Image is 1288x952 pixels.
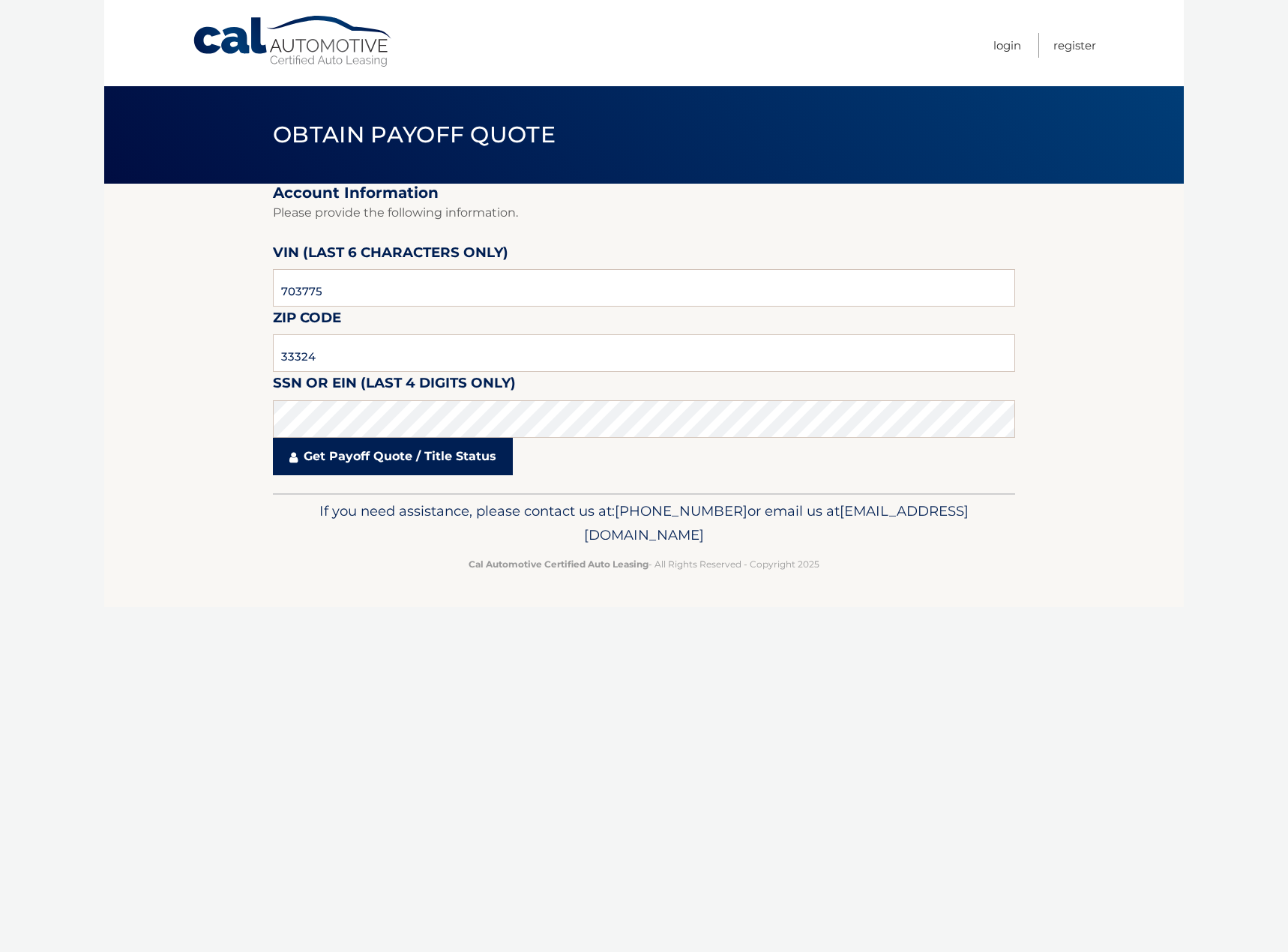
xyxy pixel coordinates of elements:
[273,438,513,475] a: Get Payoff Quote / Title Status
[273,372,516,400] label: SSN or EIN (last 4 digits only)
[993,33,1021,58] a: Login
[273,241,508,269] label: VIN (last 6 characters only)
[283,499,1005,547] p: If you need assistance, please contact us at: or email us at
[283,556,1005,572] p: - All Rights Reserved - Copyright 2025
[469,558,648,570] strong: Cal Automotive Certified Auto Leasing
[273,121,556,148] span: Obtain Payoff Quote
[273,307,341,334] label: Zip Code
[273,184,1015,202] h2: Account Information
[1053,33,1096,58] a: Register
[192,15,394,68] a: Cal Automotive
[615,502,747,519] span: [PHONE_NUMBER]
[273,202,1015,223] p: Please provide the following information.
